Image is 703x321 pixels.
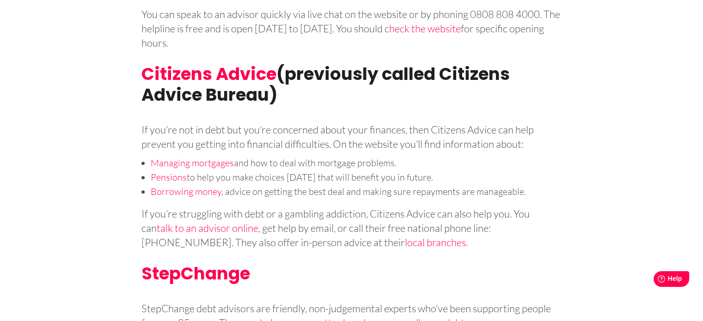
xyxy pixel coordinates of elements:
[389,22,461,35] a: heck the website
[141,62,510,107] strong: (previously called Citizens Advice Bureau)
[405,236,466,248] a: local branches
[141,203,562,249] p: If you’re struggling with debt or a gambling addiction, Citizens Advice can also help you. You ca...
[621,267,693,293] iframe: Help widget launcher
[151,170,562,184] li: to help you make choices [DATE] that will benefit you in future.
[151,171,187,183] a: Pensions
[151,186,221,197] a: Borrowing money
[157,222,258,234] a: talk to an advisor online
[151,184,562,199] li: , advice on getting the best deal and making sure repayments are manageable.
[141,261,250,285] a: StepChange
[141,119,562,151] p: If you’re not in debt but you’re concerned about your finances, then Citizens Advice can help pre...
[151,156,562,170] li: and how to deal with mortgage problems.
[151,157,234,169] a: Managing mortgages
[141,62,276,86] a: Citizens Advice
[141,4,562,50] p: You can speak to an advisor quickly via live chat on the website or by phoning 0808 808 4000. The...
